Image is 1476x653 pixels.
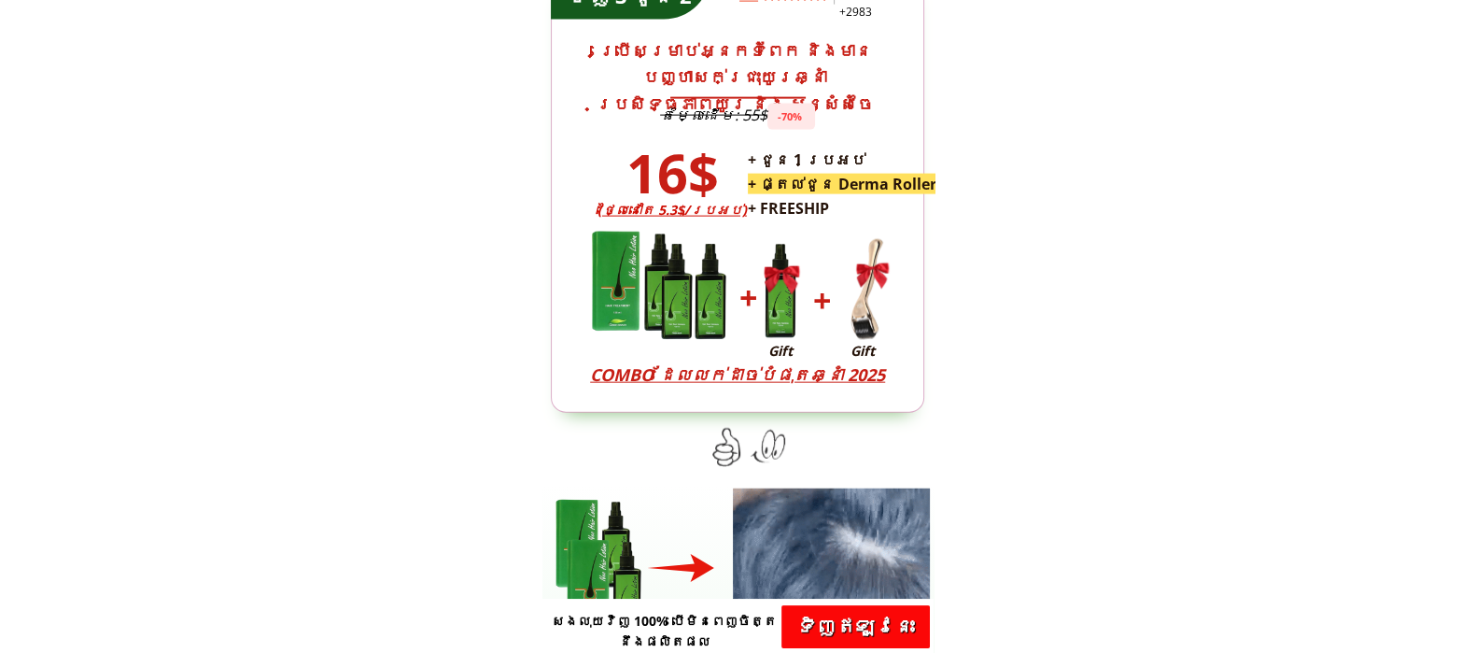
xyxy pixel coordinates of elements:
span: COMBO ដែលលក់ដាច់បំផុតឆ្នាំ 2025 [590,363,885,386]
p: ទិញ​ឥឡូវនេះ [781,605,930,648]
h3: 16$ [591,130,753,216]
span: សងលុយវិញ 100% បើមិនពេញចិត្តនឹងផលិតផល [552,612,777,650]
h3: + ជូន 1 ប្រអប់ + FREESHIP [748,149,938,220]
h3: ប្រើសម្រាប់អ្នកទំពែក និងមានបញ្ហាសក់ជ្រុះយូរឆ្នាំ ប្រសិទ្ធភាពយូរ និង សន្សំសំចៃ [559,37,911,118]
span: + ផ្តល់ជូន Derma Roller [748,174,936,194]
h3: + [804,275,840,325]
h3: តម្លៃ​ដើម: 55$ [654,104,773,128]
h3: + [729,272,766,322]
h3: -70% [766,108,813,125]
h3: (ថ្លៃនៅតែ 5.3$/ប្រអប់) [586,200,757,220]
h3: Gift [838,340,888,362]
h3: Gift [755,340,805,362]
